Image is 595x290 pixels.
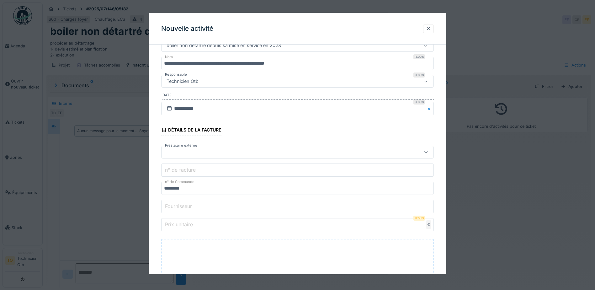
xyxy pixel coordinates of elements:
div: boiler non détartré depuis sa mise en service en 2023 [164,42,284,49]
label: Nom [164,54,174,60]
label: Fournisseur [164,202,193,210]
div: Requis [413,99,425,105]
div: Technicien Otb [164,78,201,85]
div: Requis [413,54,425,59]
div: Détails de la facture [161,125,221,136]
label: Prestataire externe [164,143,199,148]
div: Requis [413,72,425,78]
label: n° de Commande [164,179,196,185]
button: Close [427,102,434,115]
h3: Nouvelle activité [161,25,213,33]
label: n° de facture [164,166,197,174]
label: Prix unitaire [164,221,194,228]
label: Date [162,93,434,99]
div: € [426,220,431,229]
label: Responsable [164,72,188,77]
div: Requis [413,216,425,221]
